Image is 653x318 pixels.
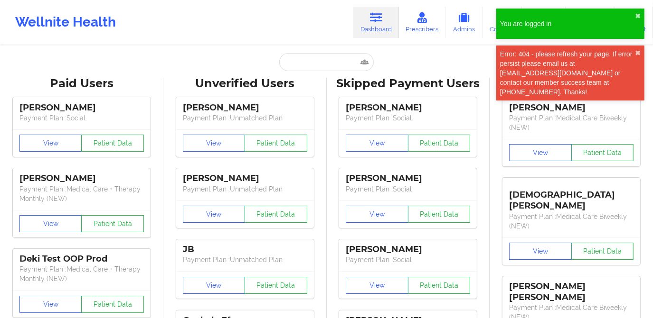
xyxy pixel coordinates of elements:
[509,113,634,132] p: Payment Plan : Medical Care Biweekly (NEW)
[183,135,246,152] button: View
[346,277,408,294] button: View
[183,113,307,123] p: Payment Plan : Unmatched Plan
[346,113,470,123] p: Payment Plan : Social
[635,12,641,20] button: close
[509,243,572,260] button: View
[346,135,408,152] button: View
[19,135,82,152] button: View
[333,76,483,91] div: Skipped Payment Users
[346,102,470,113] div: [PERSON_NAME]
[183,102,307,113] div: [PERSON_NAME]
[399,7,446,38] a: Prescribers
[509,182,634,211] div: [DEMOGRAPHIC_DATA][PERSON_NAME]
[509,144,572,161] button: View
[19,102,144,113] div: [PERSON_NAME]
[245,277,307,294] button: Patient Data
[571,144,634,161] button: Patient Data
[245,206,307,223] button: Patient Data
[183,206,246,223] button: View
[183,244,307,255] div: JB
[7,76,157,91] div: Paid Users
[353,7,399,38] a: Dashboard
[346,255,470,264] p: Payment Plan : Social
[408,277,471,294] button: Patient Data
[346,173,470,184] div: [PERSON_NAME]
[183,255,307,264] p: Payment Plan : Unmatched Plan
[571,243,634,260] button: Patient Data
[245,135,307,152] button: Patient Data
[19,215,82,232] button: View
[346,184,470,194] p: Payment Plan : Social
[183,184,307,194] p: Payment Plan : Unmatched Plan
[81,215,144,232] button: Patient Data
[19,173,144,184] div: [PERSON_NAME]
[445,7,483,38] a: Admins
[183,277,246,294] button: View
[500,49,635,97] div: Error: 404 - please refresh your page. If error persist please email us at [EMAIL_ADDRESS][DOMAIN...
[19,296,82,313] button: View
[19,264,144,283] p: Payment Plan : Medical Care + Therapy Monthly (NEW)
[408,135,471,152] button: Patient Data
[81,296,144,313] button: Patient Data
[509,212,634,231] p: Payment Plan : Medical Care Biweekly (NEW)
[346,244,470,255] div: [PERSON_NAME]
[170,76,320,91] div: Unverified Users
[81,135,144,152] button: Patient Data
[635,49,641,57] button: close
[500,19,635,28] div: You are logged in
[346,206,408,223] button: View
[408,206,471,223] button: Patient Data
[483,7,522,38] a: Coaches
[19,254,144,264] div: Deki Test OOP Prod
[19,113,144,123] p: Payment Plan : Social
[509,281,634,303] div: [PERSON_NAME] [PERSON_NAME]
[19,184,144,203] p: Payment Plan : Medical Care + Therapy Monthly (NEW)
[183,173,307,184] div: [PERSON_NAME]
